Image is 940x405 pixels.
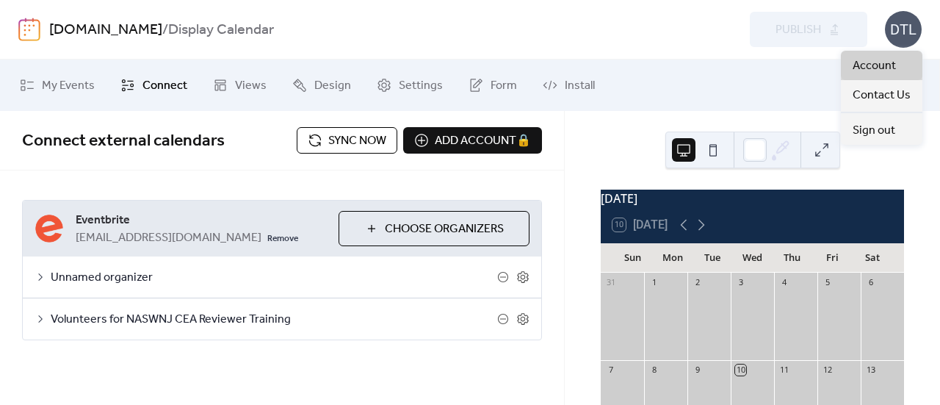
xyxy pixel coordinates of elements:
[853,87,911,104] span: Contact Us
[885,11,922,48] div: DTL
[853,122,895,140] span: Sign out
[297,127,397,154] button: Sync now
[822,277,833,288] div: 5
[339,211,529,246] button: Choose Organizers
[22,125,225,157] span: Connect external calendars
[612,243,652,273] div: Sun
[853,243,892,273] div: Sat
[51,311,497,329] span: Volunteers for NASWNJ CEA Reviewer Training
[735,365,746,376] div: 10
[18,18,40,41] img: logo
[853,57,896,75] span: Account
[328,132,386,150] span: Sync now
[565,77,595,95] span: Install
[109,65,198,105] a: Connect
[778,277,789,288] div: 4
[385,221,504,238] span: Choose Organizers
[732,243,772,273] div: Wed
[822,365,833,376] div: 12
[601,190,904,207] div: [DATE]
[202,65,278,105] a: Views
[42,77,95,95] span: My Events
[605,277,616,288] div: 31
[491,77,517,95] span: Form
[865,277,876,288] div: 6
[693,243,732,273] div: Tue
[652,243,692,273] div: Mon
[235,77,267,95] span: Views
[735,277,746,288] div: 3
[314,77,351,95] span: Design
[692,277,703,288] div: 2
[532,65,606,105] a: Install
[168,16,274,44] b: Display Calendar
[812,243,852,273] div: Fri
[648,365,659,376] div: 8
[605,365,616,376] div: 7
[841,80,922,110] a: Contact Us
[162,16,168,44] b: /
[648,277,659,288] div: 1
[778,365,789,376] div: 11
[51,269,497,287] span: Unnamed organizer
[142,77,187,95] span: Connect
[865,365,876,376] div: 13
[9,65,106,105] a: My Events
[366,65,454,105] a: Settings
[458,65,528,105] a: Form
[76,212,327,229] span: Eventbrite
[267,233,298,245] span: Remove
[281,65,362,105] a: Design
[35,214,64,243] img: eventbrite
[399,77,443,95] span: Settings
[773,243,812,273] div: Thu
[692,365,703,376] div: 9
[49,16,162,44] a: [DOMAIN_NAME]
[76,229,261,247] span: [EMAIL_ADDRESS][DOMAIN_NAME]
[841,51,922,80] a: Account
